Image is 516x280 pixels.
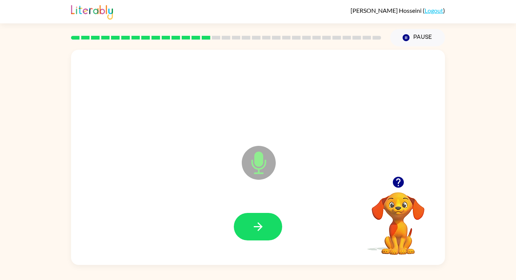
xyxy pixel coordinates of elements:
span: [PERSON_NAME] Hosseini [351,7,423,14]
video: Your browser must support playing .mp4 files to use Literably. Please try using another browser. [360,181,436,256]
a: Logout [425,7,443,14]
img: Literably [71,3,113,20]
button: Pause [390,29,445,46]
div: ( ) [351,7,445,14]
